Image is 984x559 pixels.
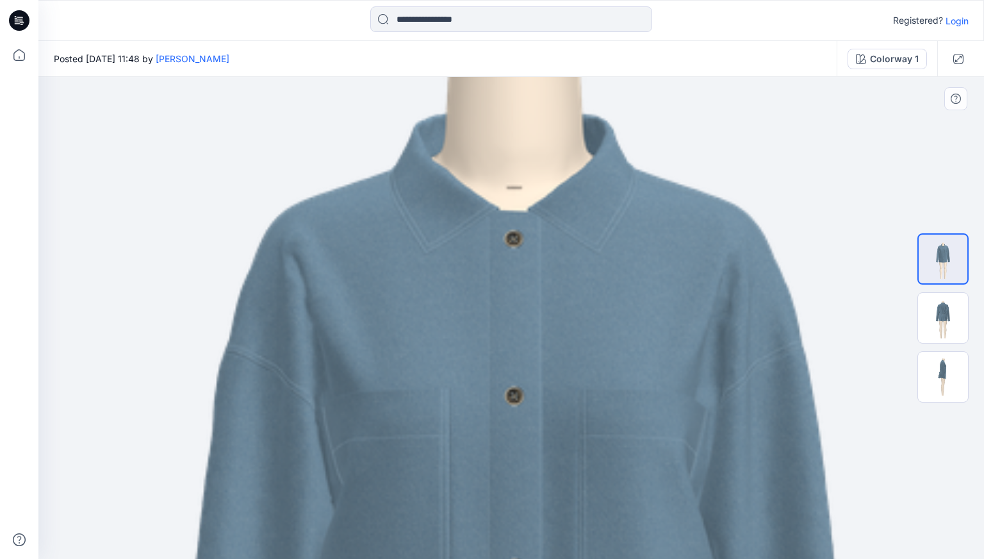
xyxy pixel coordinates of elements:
img: 5856-19-SIDE_Default Colorway [918,352,968,402]
img: 5856-19_Default Colorway_1 [919,235,967,283]
div: Colorway 1 [870,52,919,66]
p: Registered? [893,13,943,28]
span: Posted [DATE] 11:48 by [54,52,229,65]
p: Login [946,14,969,28]
a: [PERSON_NAME] [156,53,229,64]
button: Colorway 1 [848,49,927,69]
img: 5856-19_Default Colorway_3 [918,293,968,343]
